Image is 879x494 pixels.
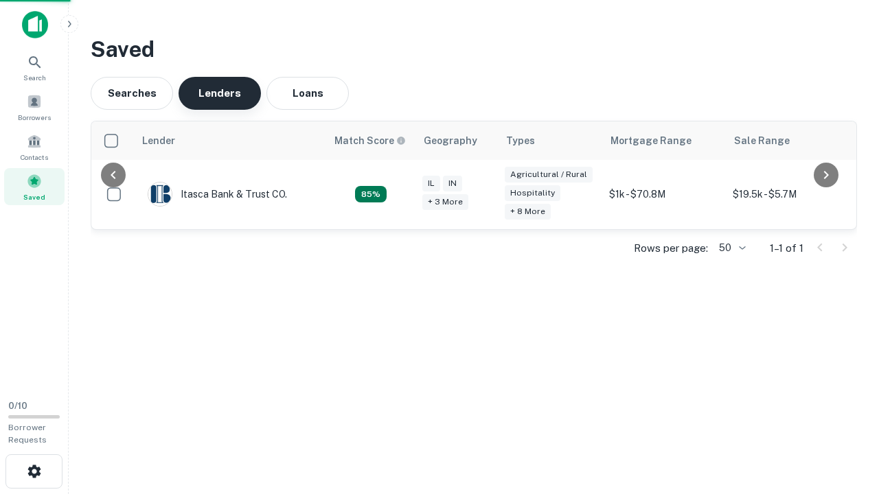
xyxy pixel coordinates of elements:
span: Borrower Requests [8,423,47,445]
td: $1k - $70.8M [602,160,726,229]
p: Rows per page: [634,240,708,257]
div: Geography [424,132,477,149]
span: Borrowers [18,112,51,123]
div: Capitalize uses an advanced AI algorithm to match your search with the best lender. The match sco... [334,133,406,148]
a: Borrowers [4,89,65,126]
div: + 8 more [505,204,551,220]
a: Saved [4,168,65,205]
button: Searches [91,77,173,110]
th: Geography [415,121,498,160]
th: Types [498,121,602,160]
td: $19.5k - $5.7M [726,160,849,229]
img: capitalize-icon.png [22,11,48,38]
span: Search [23,72,46,83]
div: + 3 more [422,194,468,210]
button: Lenders [179,77,261,110]
div: Mortgage Range [610,132,692,149]
th: Mortgage Range [602,121,726,160]
p: 1–1 of 1 [770,240,803,257]
div: Hospitality [505,185,560,201]
div: Itasca Bank & Trust CO. [148,182,287,207]
th: Lender [134,121,326,160]
div: Agricultural / Rural [505,167,593,183]
a: Search [4,49,65,86]
div: Types [506,132,535,149]
span: 0 / 10 [8,401,27,411]
div: IL [422,176,440,191]
h6: Match Score [334,133,403,148]
div: Sale Range [734,132,790,149]
th: Sale Range [726,121,849,160]
h3: Saved [91,33,857,66]
div: IN [443,176,462,191]
iframe: Chat Widget [810,384,879,450]
div: 50 [714,238,748,258]
button: Loans [266,77,349,110]
th: Capitalize uses an advanced AI algorithm to match your search with the best lender. The match sco... [326,121,415,160]
a: Contacts [4,128,65,165]
div: Capitalize uses an advanced AI algorithm to match your search with the best lender. The match sco... [355,186,387,202]
div: Lender [142,132,175,149]
img: picture [148,183,172,206]
span: Contacts [21,152,48,163]
span: Saved [23,191,45,202]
